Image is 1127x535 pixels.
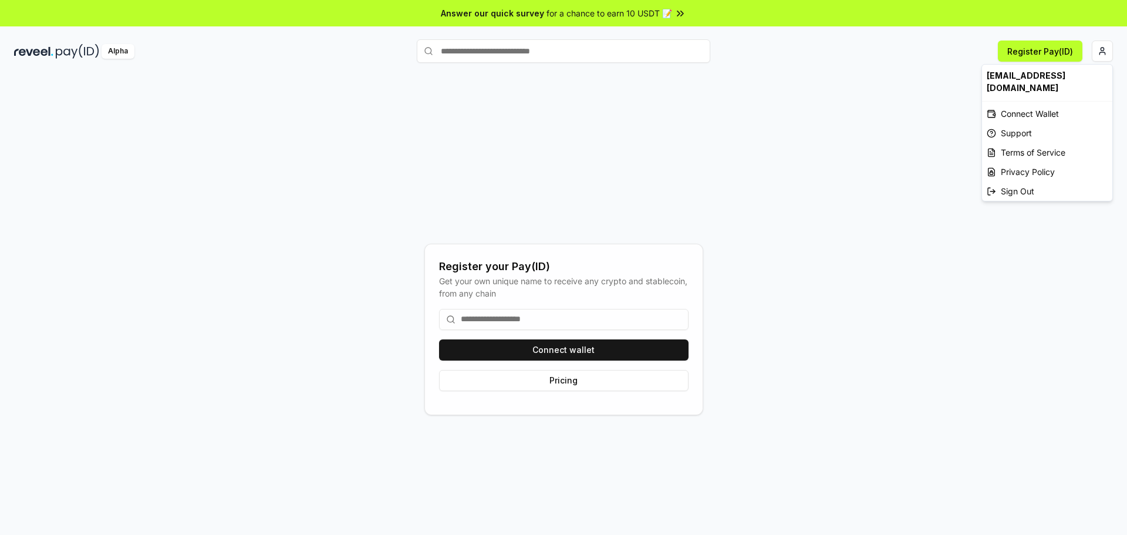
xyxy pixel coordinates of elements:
div: Sign Out [982,181,1112,201]
a: Privacy Policy [982,162,1112,181]
div: [EMAIL_ADDRESS][DOMAIN_NAME] [982,65,1112,99]
a: Support [982,123,1112,143]
div: Connect Wallet [982,104,1112,123]
a: Terms of Service [982,143,1112,162]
